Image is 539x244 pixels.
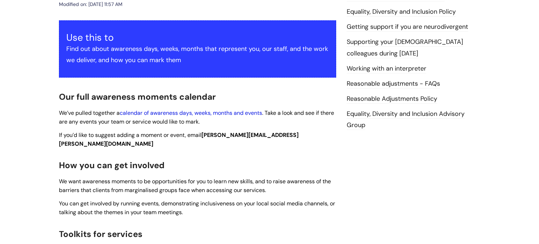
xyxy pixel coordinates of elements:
[347,110,465,130] a: Equality, Diversity and Inclusion Advisory Group
[347,94,437,104] a: Reasonable Adjustments Policy
[347,64,426,73] a: Working with an interpreter
[66,32,329,43] h3: Use this to
[59,91,216,102] span: Our full awareness moments calendar
[59,200,335,216] span: You can get involved by running events, demonstrating inclusiveness on your local social media ch...
[59,131,299,147] strong: [PERSON_NAME][EMAIL_ADDRESS][PERSON_NAME][DOMAIN_NAME]
[59,131,299,147] span: If you’d like to suggest adding a moment or event, email
[120,109,262,117] a: calendar of awareness days, weeks, months and events
[66,43,329,66] p: Find out about awareness days, weeks, months that represent you, our staff, and the work we deliv...
[347,22,468,32] a: Getting support if you are neurodivergent
[347,7,456,17] a: Equality, Diversity and Inclusion Policy
[59,109,334,125] span: We’ve pulled together a . Take a look and see if there are any events your team or service would ...
[59,160,165,171] span: How you can get involved
[59,229,142,239] span: Toolkits for services
[347,38,463,58] a: Supporting your [DEMOGRAPHIC_DATA] colleagues during [DATE]
[59,178,331,194] span: We want awareness moments to be opportunities for you to learn new skills, and to raise awareness...
[347,79,440,88] a: Reasonable adjustments - FAQs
